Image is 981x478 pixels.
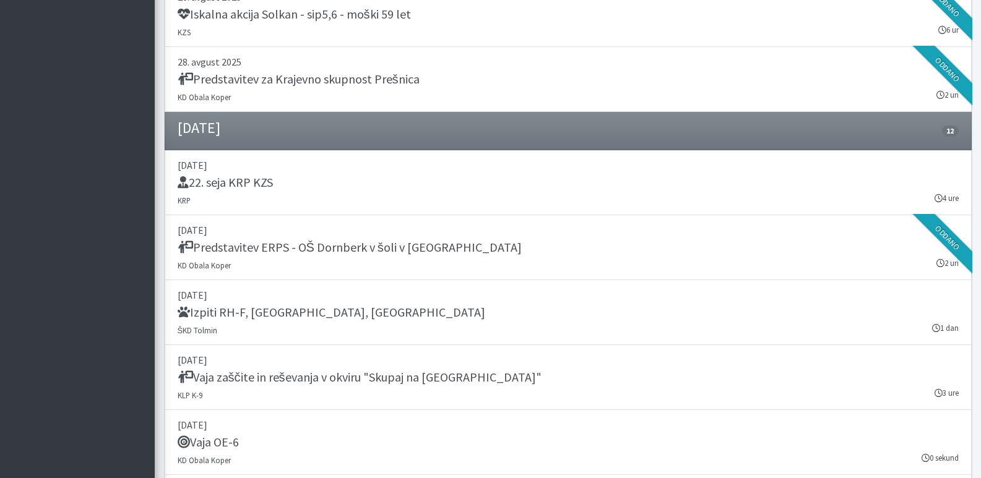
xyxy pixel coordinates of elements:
[178,325,218,335] small: ŠKD Tolmin
[932,322,959,334] small: 1 dan
[178,352,959,367] p: [DATE]
[935,192,959,204] small: 4 ure
[178,305,485,320] h5: Izpiti RH-F, [GEOGRAPHIC_DATA], [GEOGRAPHIC_DATA]
[165,215,972,280] a: [DATE] Predstavitev ERPS - OŠ Dornberk v šoli v [GEOGRAPHIC_DATA] KD Obala Koper 2 uri Oddano
[178,27,191,37] small: KZS
[178,195,191,205] small: KRP
[178,72,420,87] h5: Predstavitev za Krajevno skupnost Prešnica
[178,240,522,255] h5: Predstavitev ERPS - OŠ Dornberk v šoli v [GEOGRAPHIC_DATA]
[165,47,972,112] a: 28. avgust 2025 Predstavitev za Krajevno skupnost Prešnica KD Obala Koper 2 uri Oddano
[178,260,231,270] small: KD Obala Koper
[178,370,542,385] h5: Vaja zaščite in reševanja v okviru "Skupaj na [GEOGRAPHIC_DATA]"
[935,387,959,399] small: 3 ure
[178,390,202,400] small: KLP K-9
[178,7,411,22] h5: Iskalna akcija Solkan - sip5,6 - moški 59 let
[165,150,972,215] a: [DATE] 22. seja KRP KZS KRP 4 ure
[178,288,959,302] p: [DATE]
[165,345,972,410] a: [DATE] Vaja zaščite in reševanja v okviru "Skupaj na [GEOGRAPHIC_DATA]" KLP K-9 3 ure
[178,223,959,237] p: [DATE]
[178,54,959,69] p: 28. avgust 2025
[178,158,959,173] p: [DATE]
[178,455,231,465] small: KD Obala Koper
[178,435,239,450] h5: Vaja OE-6
[178,119,220,137] h4: [DATE]
[942,126,958,137] span: 12
[922,452,959,464] small: 0 sekund
[178,92,231,102] small: KD Obala Koper
[165,280,972,345] a: [DATE] Izpiti RH-F, [GEOGRAPHIC_DATA], [GEOGRAPHIC_DATA] ŠKD Tolmin 1 dan
[178,175,273,190] h5: 22. seja KRP KZS
[178,417,959,432] p: [DATE]
[165,410,972,475] a: [DATE] Vaja OE-6 KD Obala Koper 0 sekund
